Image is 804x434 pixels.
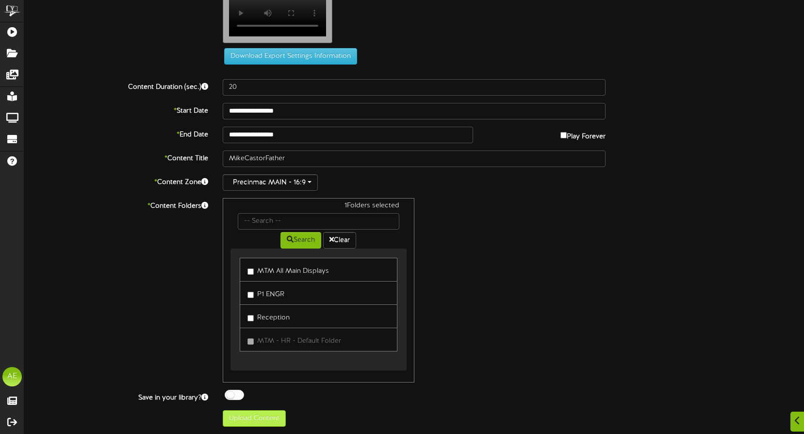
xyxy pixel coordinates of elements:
button: Clear [323,232,356,249]
label: MTM All Main Displays [247,263,329,276]
button: Precinmac MAIN - 16:9 [223,174,318,191]
input: MTM - HR - Default Folder [247,338,254,345]
a: Download Export Settings Information [219,52,357,60]
label: Content Title [17,150,215,164]
input: Play Forever [560,132,567,138]
input: MTM All Main Displays [247,268,254,275]
input: Title of this Content [223,150,606,167]
input: -- Search -- [238,213,399,230]
button: Upload Content [223,410,286,427]
input: Reception [247,315,254,321]
label: End Date [17,127,215,140]
label: Start Date [17,103,215,116]
label: Play Forever [560,127,606,142]
label: Content Duration (sec.) [17,79,215,92]
label: P1 ENGR [247,286,284,300]
label: Content Zone [17,174,215,187]
div: 1 Folders selected [230,201,406,213]
span: MTM - HR - Default Folder [257,337,341,345]
div: AE [2,367,22,386]
label: Save in your library? [17,390,215,403]
input: P1 ENGR [247,292,254,298]
label: Reception [247,310,290,323]
button: Download Export Settings Information [224,48,357,65]
button: Search [280,232,321,249]
label: Content Folders [17,198,215,211]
